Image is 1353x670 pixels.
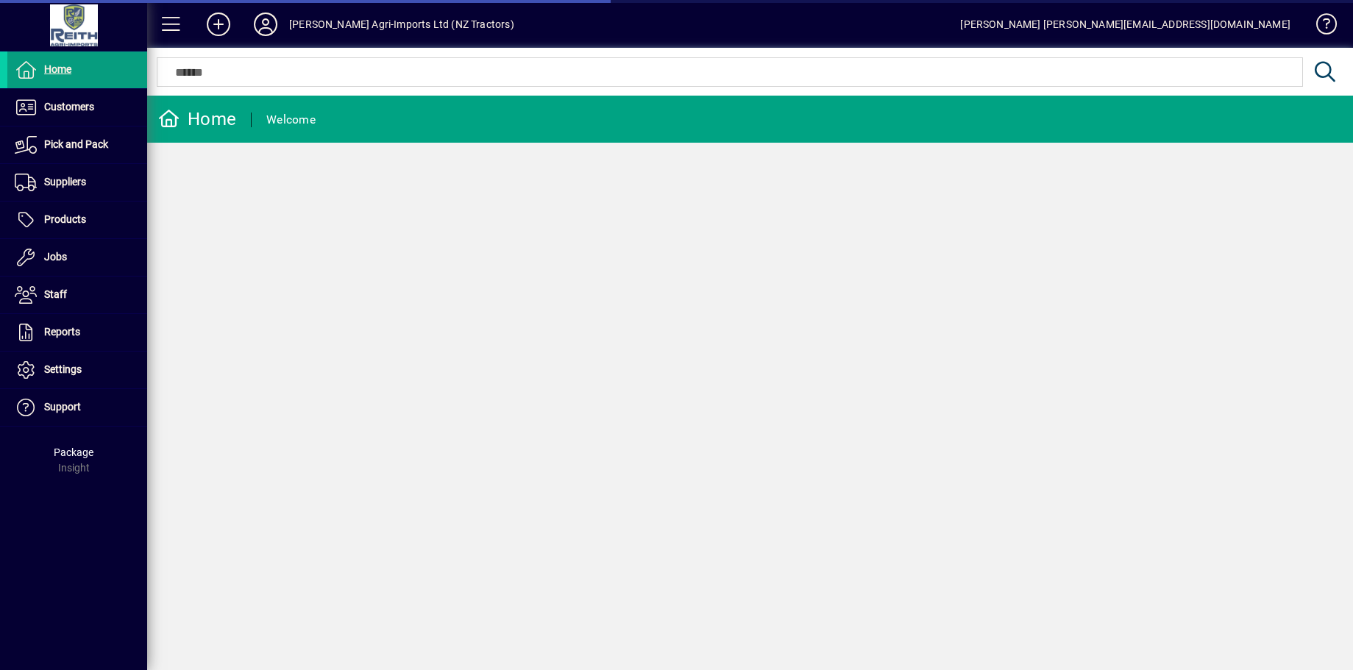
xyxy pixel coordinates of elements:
div: Home [158,107,236,131]
span: Staff [44,288,67,300]
button: Add [195,11,242,38]
a: Suppliers [7,164,147,201]
a: Settings [7,352,147,388]
a: Products [7,202,147,238]
a: Jobs [7,239,147,276]
span: Package [54,446,93,458]
span: Reports [44,326,80,338]
span: Products [44,213,86,225]
div: Welcome [266,108,316,132]
button: Profile [242,11,289,38]
span: Jobs [44,251,67,263]
div: [PERSON_NAME] Agri-Imports Ltd (NZ Tractors) [289,13,514,36]
div: [PERSON_NAME] [PERSON_NAME][EMAIL_ADDRESS][DOMAIN_NAME] [960,13,1290,36]
a: Knowledge Base [1305,3,1335,51]
a: Staff [7,277,147,313]
a: Customers [7,89,147,126]
a: Support [7,389,147,426]
span: Suppliers [44,176,86,188]
span: Home [44,63,71,75]
span: Settings [44,363,82,375]
span: Support [44,401,81,413]
span: Pick and Pack [44,138,108,150]
a: Reports [7,314,147,351]
span: Customers [44,101,94,113]
a: Pick and Pack [7,126,147,163]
